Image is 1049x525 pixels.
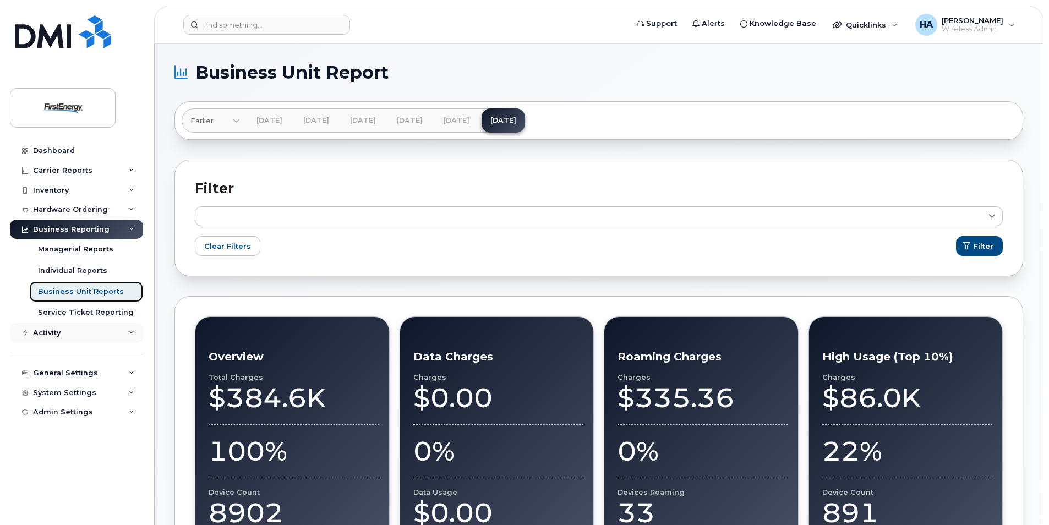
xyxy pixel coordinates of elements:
[209,381,379,414] div: $384.6K
[413,381,584,414] div: $0.00
[618,435,788,468] div: 0%
[618,381,788,414] div: $335.36
[195,236,260,256] button: Clear Filters
[618,488,788,496] div: Devices Roaming
[822,381,993,414] div: $86.0K
[195,180,1003,196] h2: Filter
[413,435,584,468] div: 0%
[341,108,385,133] a: [DATE]
[1001,477,1041,517] iframe: Messenger Launcher
[413,488,584,496] div: Data Usage
[248,108,291,133] a: [DATE]
[294,108,338,133] a: [DATE]
[482,108,525,133] a: [DATE]
[435,108,478,133] a: [DATE]
[618,350,788,363] h3: Roaming Charges
[822,350,993,363] h3: High Usage (Top 10%)
[209,373,379,381] div: Total Charges
[204,241,251,251] span: Clear Filters
[190,116,214,126] span: Earlier
[209,350,379,363] h3: Overview
[974,241,993,251] span: Filter
[209,435,379,468] div: 100%
[618,373,788,381] div: Charges
[956,236,1003,256] button: Filter
[822,488,993,496] div: Device Count
[195,64,389,81] span: Business Unit Report
[413,373,584,381] div: Charges
[822,373,993,381] div: Charges
[209,488,379,496] div: Device Count
[822,435,993,468] div: 22%
[413,350,584,363] h3: Data Charges
[182,108,240,133] a: Earlier
[388,108,431,133] a: [DATE]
